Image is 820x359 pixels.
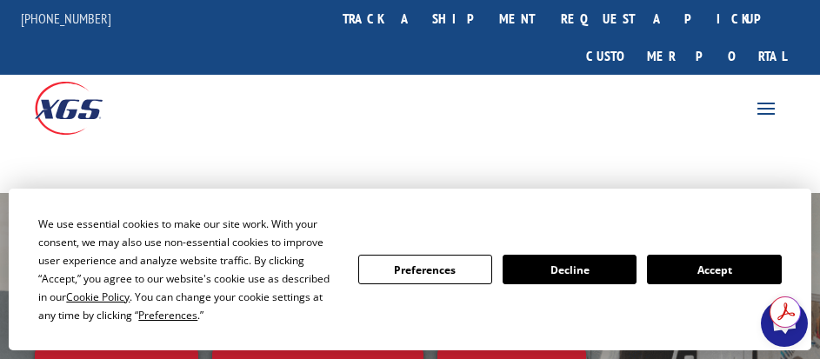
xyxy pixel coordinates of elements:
a: Customer Portal [573,37,799,75]
a: [PHONE_NUMBER] [21,10,111,27]
button: Preferences [358,255,492,284]
span: Preferences [138,308,197,322]
button: Decline [503,255,637,284]
div: We use essential cookies to make our site work. With your consent, we may also use non-essential ... [38,215,337,324]
span: Cookie Policy [66,289,130,304]
div: Cookie Consent Prompt [9,189,811,350]
div: Open chat [761,300,808,347]
button: Accept [647,255,781,284]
